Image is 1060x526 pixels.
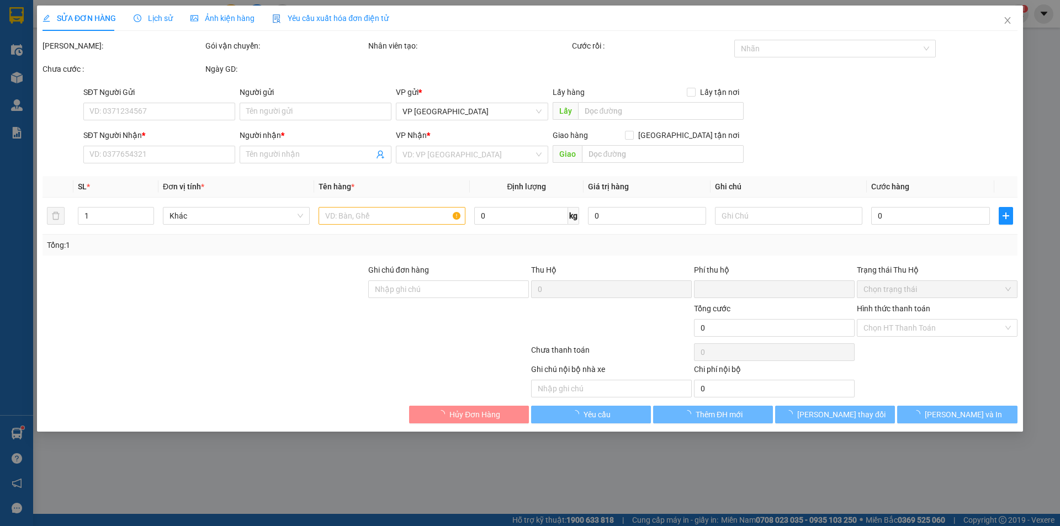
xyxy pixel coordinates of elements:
th: Ghi chú [711,176,867,198]
span: Thêm ĐH mới [696,408,743,421]
input: VD: Bàn, Ghế [319,207,465,225]
span: SL [78,182,87,191]
span: VP Tuy Hòa [403,103,542,120]
div: Gói vận chuyển: [205,40,366,52]
span: plus [999,211,1013,220]
button: Thêm ĐH mới [653,406,773,423]
span: loading [913,410,925,418]
input: Dọc đường [582,145,744,163]
button: delete [47,207,65,225]
div: Chi phí nội bộ [694,363,855,380]
span: VP Nhận [396,131,427,140]
span: Tên hàng [319,182,354,191]
button: plus [999,207,1013,225]
span: Lấy tận nơi [696,86,744,98]
span: Thu Hộ [531,265,556,274]
div: Phí thu hộ [694,264,855,280]
span: edit [43,14,50,22]
span: Cước hàng [871,182,909,191]
span: loading [571,410,584,418]
div: Người nhận [240,129,391,141]
span: Ảnh kiện hàng [190,14,255,23]
input: Dọc đường [578,102,744,120]
button: Close [992,6,1023,36]
div: Ngày GD: [205,63,366,75]
span: [GEOGRAPHIC_DATA] tận nơi [634,129,744,141]
button: [PERSON_NAME] thay đổi [775,406,895,423]
input: Nhập ghi chú [531,380,692,397]
button: [PERSON_NAME] và In [898,406,1017,423]
span: Lịch sử [134,14,173,23]
div: Nhân viên tạo: [368,40,570,52]
span: Hủy Đơn Hàng [449,408,500,421]
button: Yêu cầu [531,406,651,423]
span: [PERSON_NAME] và In [925,408,1002,421]
span: Giao hàng [553,131,588,140]
div: Chưa thanh toán [530,344,693,363]
div: SĐT Người Nhận [83,129,235,141]
label: Hình thức thanh toán [857,304,930,313]
span: picture [190,14,198,22]
div: SĐT Người Gửi [83,86,235,98]
span: Chọn trạng thái [863,281,1011,297]
span: Tổng cước [694,304,730,313]
span: loading [437,410,449,418]
button: Hủy Đơn Hàng [409,406,529,423]
div: [PERSON_NAME]: [43,40,203,52]
span: Khác [169,208,303,224]
span: [PERSON_NAME] thay đổi [797,408,886,421]
span: loading [785,410,797,418]
span: Đơn vị tính [163,182,204,191]
div: Ghi chú nội bộ nhà xe [531,363,692,380]
div: Chưa cước : [43,63,203,75]
span: clock-circle [134,14,141,22]
span: Lấy hàng [553,88,585,97]
span: Giá trị hàng [588,182,629,191]
div: Cước rồi : [572,40,733,52]
span: loading [683,410,696,418]
span: close [1003,16,1012,25]
div: VP gửi [396,86,548,98]
img: icon [272,14,281,23]
label: Ghi chú đơn hàng [368,265,429,274]
span: Yêu cầu xuất hóa đơn điện tử [272,14,389,23]
input: Ghi chú đơn hàng [368,280,529,298]
span: kg [568,207,579,225]
span: Định lượng [507,182,547,191]
div: Người gửi [240,86,391,98]
span: SỬA ĐƠN HÀNG [43,14,116,23]
input: Ghi Chú [715,207,862,225]
span: Lấy [553,102,578,120]
span: Giao [553,145,582,163]
span: user-add [377,150,385,159]
span: Yêu cầu [584,408,611,421]
div: Trạng thái Thu Hộ [857,264,1017,276]
div: Tổng: 1 [47,239,409,251]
